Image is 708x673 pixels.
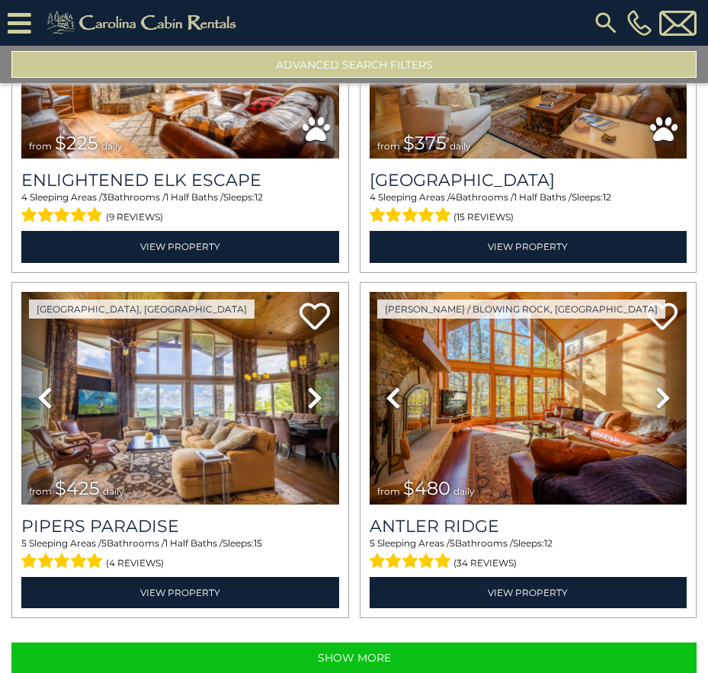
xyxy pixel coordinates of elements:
span: 12 [603,191,611,203]
span: (34 reviews) [453,553,517,573]
span: 5 [370,537,375,549]
span: 1 Half Baths / [165,191,223,203]
h3: Mountain Song Lodge [370,170,687,191]
span: from [29,140,52,152]
span: 5 [101,537,107,549]
div: Sleeping Areas / Bathrooms / Sleeps: [370,537,687,573]
a: View Property [21,577,339,608]
div: Sleeping Areas / Bathrooms / Sleeps: [21,191,339,227]
a: View Property [21,231,339,262]
a: Enlightened Elk Escape [21,170,339,191]
span: 15 [254,537,262,549]
button: Show More [11,643,697,673]
span: daily [103,486,124,497]
a: Add to favorites [300,301,330,334]
span: 1 Half Baths / [165,537,223,549]
span: $425 [55,477,100,499]
span: (4 reviews) [106,553,164,573]
span: from [29,486,52,497]
span: 5 [450,537,455,549]
a: View Property [370,577,687,608]
button: Advanced Search Filters [11,51,697,78]
a: [GEOGRAPHIC_DATA], [GEOGRAPHIC_DATA] [29,300,255,319]
span: (15 reviews) [453,207,514,227]
div: Sleeping Areas / Bathrooms / Sleeps: [370,191,687,227]
span: 3 [102,191,107,203]
a: View Property [370,231,687,262]
img: search-regular.svg [592,9,620,37]
a: [PHONE_NUMBER] [623,10,655,36]
a: [PERSON_NAME] / Blowing Rock, [GEOGRAPHIC_DATA] [377,300,665,319]
span: daily [450,140,471,152]
span: (9 reviews) [106,207,163,227]
span: $225 [55,132,98,154]
span: 4 [370,191,376,203]
span: daily [101,140,123,152]
span: 1 Half Baths / [514,191,572,203]
img: Khaki-logo.png [39,8,249,38]
span: 4 [450,191,456,203]
img: thumbnail_166630216.jpeg [21,292,339,505]
img: thumbnail_163267178.jpeg [370,292,687,505]
span: 12 [255,191,263,203]
a: [GEOGRAPHIC_DATA] [370,170,687,191]
span: 4 [21,191,27,203]
div: Sleeping Areas / Bathrooms / Sleeps: [21,537,339,573]
span: $375 [403,132,447,154]
a: Pipers Paradise [21,516,339,537]
span: 12 [544,537,553,549]
span: from [377,140,400,152]
a: Antler Ridge [370,516,687,537]
span: daily [453,486,475,497]
span: 5 [21,537,27,549]
span: $480 [403,477,450,499]
span: from [377,486,400,497]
